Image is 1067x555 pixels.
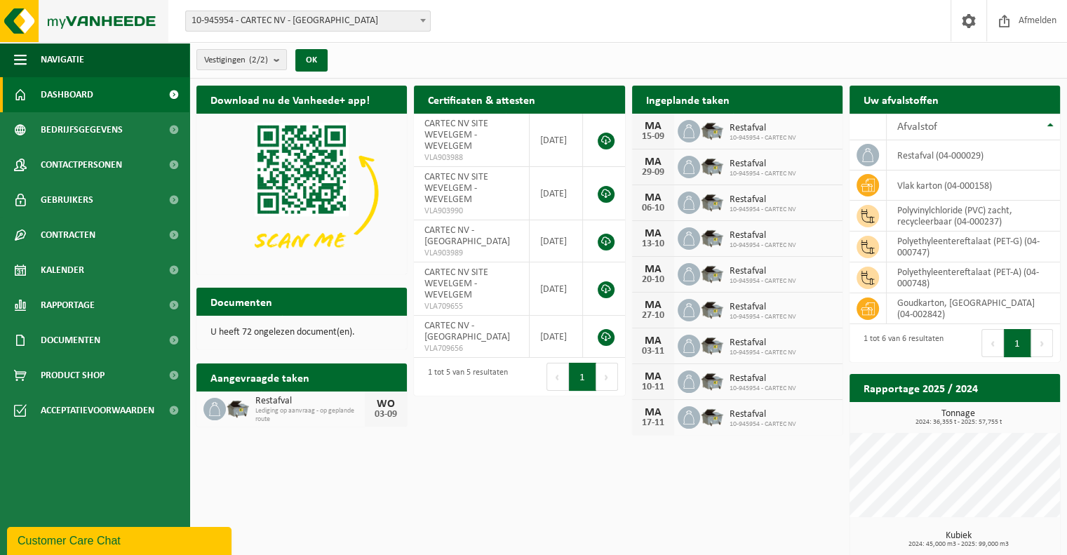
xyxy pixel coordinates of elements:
div: MA [639,121,667,132]
span: 2024: 45,000 m3 - 2025: 99,000 m3 [857,541,1060,548]
span: Restafval [730,123,796,134]
count: (2/2) [249,55,268,65]
span: Dashboard [41,77,93,112]
span: Restafval [730,337,796,349]
h2: Aangevraagde taken [196,363,323,391]
div: 1 tot 6 van 6 resultaten [857,328,944,359]
h2: Ingeplande taken [632,86,744,113]
span: CARTEC NV - [GEOGRAPHIC_DATA] [424,225,510,247]
button: 1 [569,363,596,391]
div: 10-11 [639,382,667,392]
span: CARTEC NV SITE WEVELGEM - WEVELGEM [424,119,488,152]
h2: Certificaten & attesten [414,86,549,113]
span: Bedrijfsgegevens [41,112,123,147]
span: Restafval [730,409,796,420]
img: WB-5000-GAL-GY-01 [700,404,724,428]
span: Afvalstof [897,121,937,133]
span: Restafval [730,159,796,170]
button: Previous [981,329,1004,357]
div: MA [639,407,667,418]
td: [DATE] [530,167,583,220]
p: U heeft 72 ongelezen document(en). [210,328,393,337]
img: WB-5000-GAL-GY-01 [700,154,724,178]
span: Restafval [730,230,796,241]
span: Documenten [41,323,100,358]
span: VLA709655 [424,301,518,312]
td: [DATE] [530,262,583,316]
div: MA [639,156,667,168]
span: Restafval [730,194,796,206]
button: OK [295,49,328,72]
div: MA [639,335,667,347]
div: 03-09 [372,410,400,420]
td: polyvinylchloride (PVC) zacht, recycleerbaar (04-000237) [887,201,1060,232]
div: 03-11 [639,347,667,356]
span: Lediging op aanvraag - op geplande route [255,407,365,424]
div: WO [372,399,400,410]
span: CARTEC NV SITE WEVELGEM - WEVELGEM [424,267,488,300]
div: 1 tot 5 van 5 resultaten [421,361,508,392]
span: Restafval [730,373,796,385]
img: WB-5000-GAL-GY-01 [226,396,250,420]
div: MA [639,371,667,382]
img: WB-5000-GAL-GY-01 [700,261,724,285]
h2: Documenten [196,288,286,315]
div: 13-10 [639,239,667,249]
span: 10-945954 - CARTEC NV [730,170,796,178]
span: Acceptatievoorwaarden [41,393,154,428]
span: 10-945954 - CARTEC NV [730,313,796,321]
span: Contracten [41,218,95,253]
span: Restafval [255,396,365,407]
h2: Rapportage 2025 / 2024 [850,374,992,401]
img: Download de VHEPlus App [196,114,407,272]
span: 10-945954 - CARTEC NV [730,385,796,393]
img: WB-5000-GAL-GY-01 [700,368,724,392]
td: [DATE] [530,220,583,262]
div: 27-10 [639,311,667,321]
span: 10-945954 - CARTEC NV [730,277,796,286]
span: Product Shop [41,358,105,393]
span: 2024: 36,355 t - 2025: 57,755 t [857,419,1060,426]
span: CARTEC NV - [GEOGRAPHIC_DATA] [424,321,510,342]
span: 10-945954 - CARTEC NV [730,420,796,429]
div: MA [639,228,667,239]
img: WB-5000-GAL-GY-01 [700,118,724,142]
span: 10-945954 - CARTEC NV - VLEZENBEEK [185,11,431,32]
td: vlak karton (04-000158) [887,170,1060,201]
img: WB-5000-GAL-GY-01 [700,297,724,321]
span: VLA903988 [424,152,518,163]
span: VLA903989 [424,248,518,259]
span: Rapportage [41,288,95,323]
div: 06-10 [639,203,667,213]
div: MA [639,264,667,275]
button: 1 [1004,329,1031,357]
span: Kalender [41,253,84,288]
button: Vestigingen(2/2) [196,49,287,70]
button: Next [1031,329,1053,357]
div: 15-09 [639,132,667,142]
img: WB-5000-GAL-GY-01 [700,225,724,249]
span: Restafval [730,302,796,313]
h2: Uw afvalstoffen [850,86,953,113]
span: Restafval [730,266,796,277]
span: 10-945954 - CARTEC NV [730,241,796,250]
td: [DATE] [530,114,583,167]
td: [DATE] [530,316,583,358]
span: Navigatie [41,42,84,77]
iframe: chat widget [7,524,234,555]
span: Vestigingen [204,50,268,71]
span: 10-945954 - CARTEC NV - VLEZENBEEK [186,11,430,31]
span: CARTEC NV SITE WEVELGEM - WEVELGEM [424,172,488,205]
td: restafval (04-000029) [887,140,1060,170]
td: polyethyleentereftalaat (PET-A) (04-000748) [887,262,1060,293]
img: WB-5000-GAL-GY-01 [700,333,724,356]
td: goudkarton, [GEOGRAPHIC_DATA] (04-002842) [887,293,1060,324]
h3: Tonnage [857,409,1060,426]
h2: Download nu de Vanheede+ app! [196,86,384,113]
div: MA [639,192,667,203]
div: MA [639,300,667,311]
span: 10-945954 - CARTEC NV [730,206,796,214]
img: WB-5000-GAL-GY-01 [700,189,724,213]
a: Bekijk rapportage [955,401,1059,429]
